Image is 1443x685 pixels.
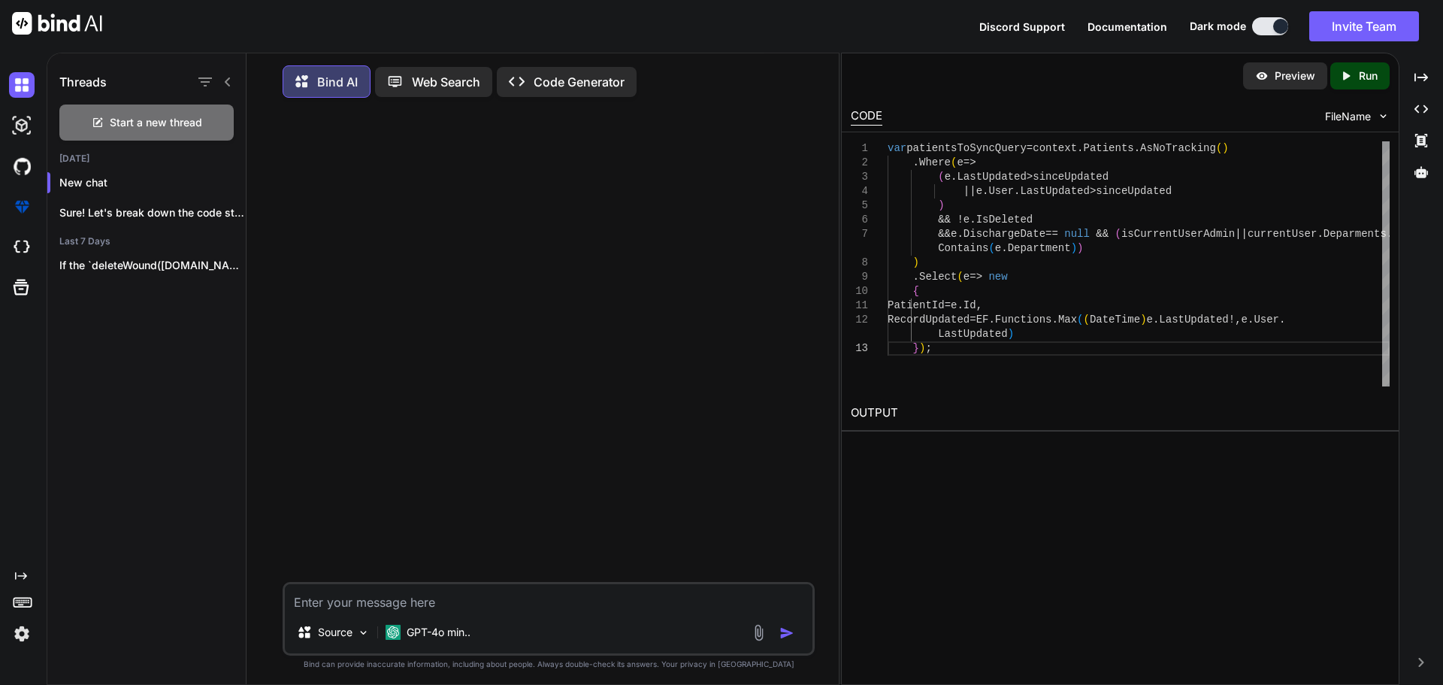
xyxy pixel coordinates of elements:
[59,73,107,91] h1: Threads
[1228,314,1241,326] span: !,
[1216,142,1222,154] span: (
[1007,328,1013,340] span: )
[59,175,246,190] p: New chat
[9,194,35,220] img: premium
[1140,142,1216,154] span: AsNoTracking
[957,171,1026,183] span: LastUpdated
[888,299,945,311] span: PatientId
[1121,228,1235,240] span: isCurrentUserAdmin
[1115,228,1121,240] span: (
[851,108,882,126] div: CODE
[851,227,868,241] div: 7
[1248,228,1317,240] span: currentUser
[976,185,982,197] span: e
[750,624,767,641] img: attachment
[1096,185,1172,197] span: sinceUpdated
[994,314,1051,326] span: Functions
[386,625,401,640] img: GPT-4o mini
[9,153,35,179] img: githubDark
[970,271,982,283] span: =>
[1014,185,1020,197] span: .
[979,19,1065,35] button: Discord Support
[1033,142,1077,154] span: context
[1001,242,1007,254] span: .
[988,185,1014,197] span: User
[938,328,1007,340] span: LastUpdated
[412,73,480,91] p: Web Search
[944,171,950,183] span: e
[851,341,868,356] div: 13
[779,626,794,641] img: icon
[1088,20,1167,33] span: Documentation
[1275,68,1315,83] p: Preview
[407,625,470,640] p: GPT-4o min..
[110,115,202,130] span: Start a new thread
[1359,68,1378,83] p: Run
[1146,314,1152,326] span: e
[1133,142,1139,154] span: .
[1159,314,1228,326] span: LastUpdated
[1325,109,1371,124] span: FileName
[318,625,352,640] p: Source
[963,214,969,226] span: e
[1377,110,1390,123] img: chevron down
[888,314,970,326] span: RecordUpdated
[919,271,957,283] span: Select
[982,185,988,197] span: .
[9,235,35,260] img: cloudideIcon
[938,242,988,254] span: Contains
[1083,314,1089,326] span: (
[976,214,1033,226] span: IsDeleted
[851,170,868,184] div: 3
[1077,314,1083,326] span: (
[1064,228,1090,240] span: null
[1027,171,1033,183] span: >
[912,271,918,283] span: .
[912,256,918,268] span: )
[1033,171,1109,183] span: sinceUpdated
[851,299,868,313] div: 11
[979,20,1065,33] span: Discord Support
[1051,314,1057,326] span: .
[963,299,976,311] span: Id
[988,271,1007,283] span: new
[912,285,918,297] span: {
[534,73,625,91] p: Code Generator
[1255,69,1269,83] img: preview
[951,299,957,311] span: e
[1090,185,1096,197] span: >
[988,242,994,254] span: (
[970,214,976,226] span: .
[851,270,868,284] div: 9
[963,156,976,168] span: =>
[1153,314,1159,326] span: .
[1088,19,1167,35] button: Documentation
[938,199,944,211] span: )
[938,171,944,183] span: (
[1045,228,1058,240] span: ==
[957,299,963,311] span: .
[1222,142,1228,154] span: )
[957,156,963,168] span: e
[1241,314,1247,326] span: e
[1190,19,1246,34] span: Dark mode
[919,156,951,168] span: Where
[9,621,35,647] img: settings
[9,72,35,98] img: darkChat
[1096,228,1109,240] span: &&
[59,205,246,220] p: Sure! Let's break down the code step by ...
[1083,142,1133,154] span: Patients
[976,314,988,326] span: EF
[976,299,982,311] span: ,
[851,184,868,199] div: 4
[12,12,102,35] img: Bind AI
[1090,314,1140,326] span: DateTime
[357,626,370,639] img: Pick Models
[1077,142,1083,154] span: .
[888,142,906,154] span: var
[47,235,246,247] h2: Last 7 Days
[1235,228,1248,240] span: ||
[1279,314,1285,326] span: .
[919,342,925,354] span: )
[951,156,957,168] span: (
